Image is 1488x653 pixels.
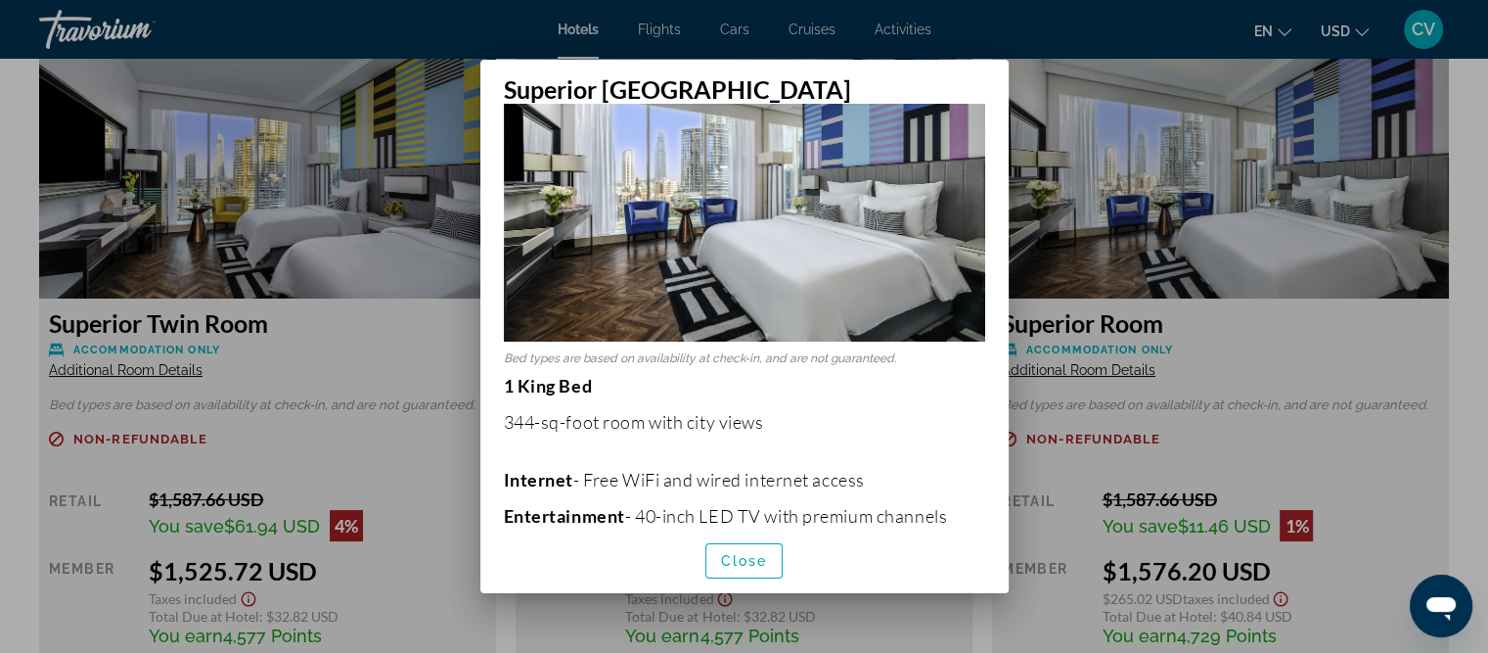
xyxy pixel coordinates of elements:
img: 42553775-0da7-4874-aad3-8c57047f91c0.jpeg [504,21,985,342]
p: - Free WiFi and wired internet access [504,469,985,490]
span: Close [721,553,768,569]
b: Internet [504,469,574,490]
strong: 1 King Bed [504,375,593,396]
p: 344-sq-foot room with city views [504,411,985,433]
iframe: Button to launch messaging window [1410,575,1472,637]
p: Bed types are based on availability at check-in, and are not guaranteed. [504,351,985,365]
button: Close [705,543,784,579]
b: Entertainment [504,505,625,527]
p: - 40-inch LED TV with premium channels [504,505,985,527]
h2: Superior [GEOGRAPHIC_DATA] [480,60,1009,104]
